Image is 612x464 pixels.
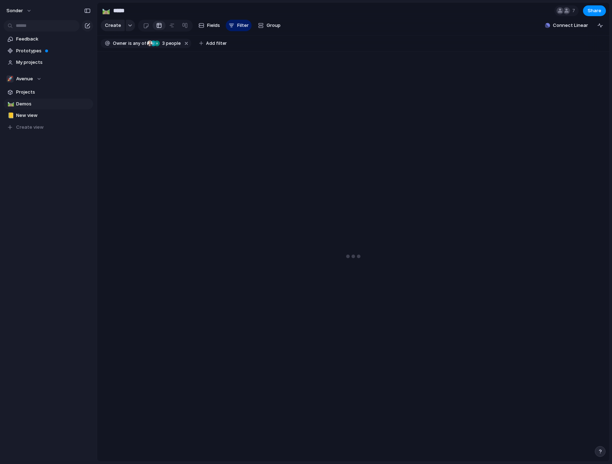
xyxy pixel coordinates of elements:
[6,75,14,82] div: 🚀
[4,34,93,44] a: Feedback
[6,7,23,14] span: sonder
[4,87,93,98] a: Projects
[127,39,147,47] button: isany of
[100,5,112,16] button: 🛤️
[195,38,231,48] button: Add filter
[4,99,93,109] a: 🛤️Demos
[572,7,577,14] span: 7
[6,112,14,119] button: 📒
[226,20,252,31] button: Filter
[206,40,227,47] span: Add filter
[553,22,588,29] span: Connect Linear
[147,39,182,47] button: 3 people
[4,57,93,68] a: My projects
[3,5,35,16] button: sonder
[16,100,91,108] span: Demos
[132,40,146,47] span: any of
[16,124,44,131] span: Create view
[8,112,13,120] div: 📒
[105,22,121,29] span: Create
[237,22,249,29] span: Filter
[6,100,14,108] button: 🛤️
[102,6,110,15] div: 🛤️
[267,22,281,29] span: Group
[16,47,91,55] span: Prototypes
[542,20,591,31] button: Connect Linear
[4,46,93,56] a: Prototypes
[4,74,93,84] button: 🚀Avenue
[160,41,166,46] span: 3
[113,40,127,47] span: Owner
[4,122,93,133] button: Create view
[16,35,91,43] span: Feedback
[160,40,181,47] span: people
[8,100,13,108] div: 🛤️
[16,75,33,82] span: Avenue
[128,40,132,47] span: is
[16,89,91,96] span: Projects
[101,20,125,31] button: Create
[254,20,284,31] button: Group
[207,22,220,29] span: Fields
[588,7,601,14] span: Share
[16,112,91,119] span: New view
[583,5,606,16] button: Share
[4,110,93,121] a: 📒New view
[196,20,223,31] button: Fields
[16,59,91,66] span: My projects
